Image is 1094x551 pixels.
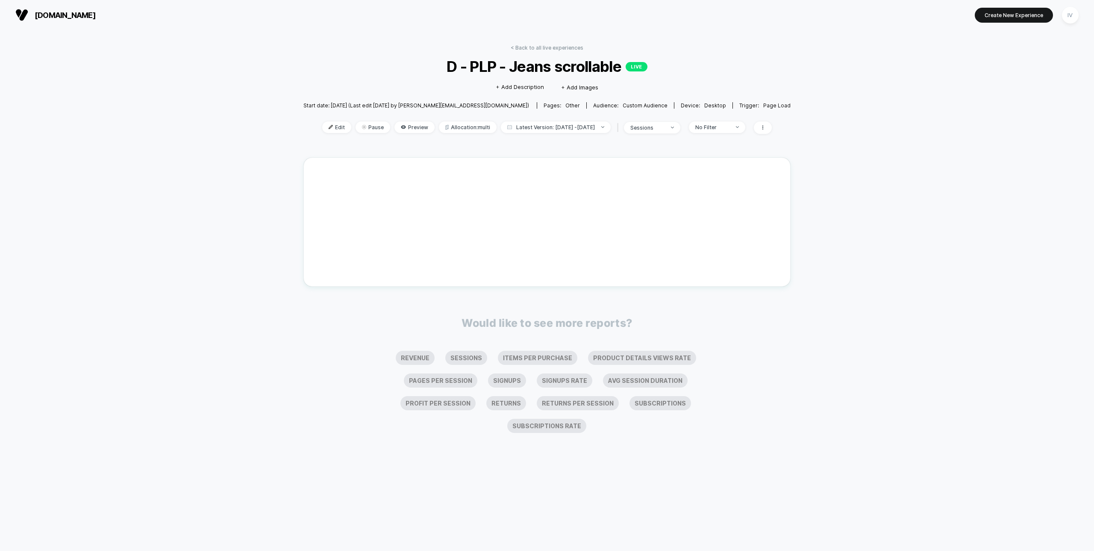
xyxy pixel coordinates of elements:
[322,121,351,133] span: Edit
[488,373,526,388] li: Signups
[329,125,333,129] img: edit
[445,351,487,365] li: Sessions
[736,126,739,128] img: end
[15,9,28,21] img: Visually logo
[404,373,477,388] li: Pages Per Session
[496,83,544,92] span: + Add Description
[507,125,512,129] img: calendar
[601,126,604,128] img: end
[362,125,366,129] img: end
[630,124,665,131] div: sessions
[763,102,791,109] span: Page Load
[544,102,580,109] div: Pages:
[623,102,668,109] span: Custom Audience
[439,121,497,133] span: Allocation: multi
[394,121,435,133] span: Preview
[462,317,632,329] p: Would like to see more reports?
[1059,6,1081,24] button: IV
[629,396,691,410] li: Subscriptions
[588,351,696,365] li: Product Details Views Rate
[400,396,476,410] li: Profit Per Session
[739,102,791,109] div: Trigger:
[674,102,732,109] span: Device:
[975,8,1053,23] button: Create New Experience
[498,351,577,365] li: Items Per Purchase
[13,8,98,22] button: [DOMAIN_NAME]
[1062,7,1079,24] div: IV
[501,121,611,133] span: Latest Version: [DATE] - [DATE]
[565,102,580,109] span: other
[396,351,435,365] li: Revenue
[511,44,583,51] a: < Back to all live experiences
[603,373,688,388] li: Avg Session Duration
[328,57,766,75] span: D - PLP - Jeans scrollable
[356,121,390,133] span: Pause
[537,373,592,388] li: Signups Rate
[626,62,647,71] p: LIVE
[561,84,598,91] span: + Add Images
[537,396,619,410] li: Returns Per Session
[35,11,96,20] span: [DOMAIN_NAME]
[671,127,674,128] img: end
[486,396,526,410] li: Returns
[695,124,729,130] div: No Filter
[615,121,624,134] span: |
[445,125,449,130] img: rebalance
[593,102,668,109] div: Audience:
[507,419,586,433] li: Subscriptions Rate
[704,102,726,109] span: desktop
[303,102,529,109] span: Start date: [DATE] (Last edit [DATE] by [PERSON_NAME][EMAIL_ADDRESS][DOMAIN_NAME])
